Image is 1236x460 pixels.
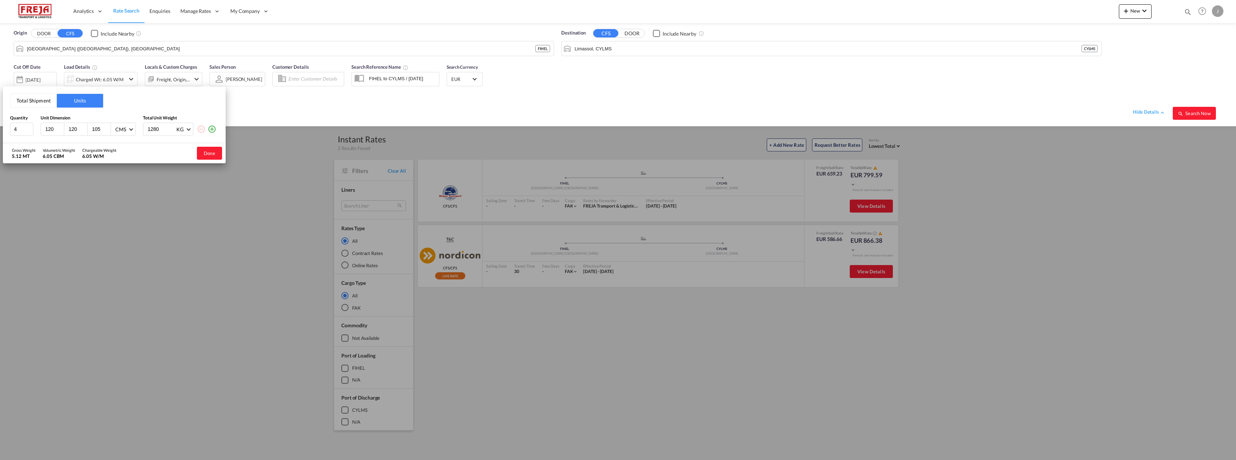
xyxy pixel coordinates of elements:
[12,153,36,159] div: 5.12 MT
[43,153,75,159] div: 6.05 CBM
[197,147,222,160] button: Done
[115,126,126,132] div: CMS
[10,94,57,108] button: Total Shipment
[82,153,116,159] div: 6.05 W/M
[10,115,33,121] div: Quantity
[10,123,33,136] input: Qty
[68,126,87,132] input: W
[208,125,216,133] md-icon: icon-plus-circle-outline
[197,125,206,133] md-icon: icon-minus-circle-outline
[91,126,111,132] input: H
[41,115,136,121] div: Unit Dimension
[12,147,36,153] div: Gross Weight
[143,115,218,121] div: Total Unit Weight
[176,126,184,132] div: KG
[57,94,103,108] button: Units
[43,147,75,153] div: Volumetric Weight
[147,123,176,135] input: Enter weight
[45,126,64,132] input: L
[82,147,116,153] div: Chargeable Weight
